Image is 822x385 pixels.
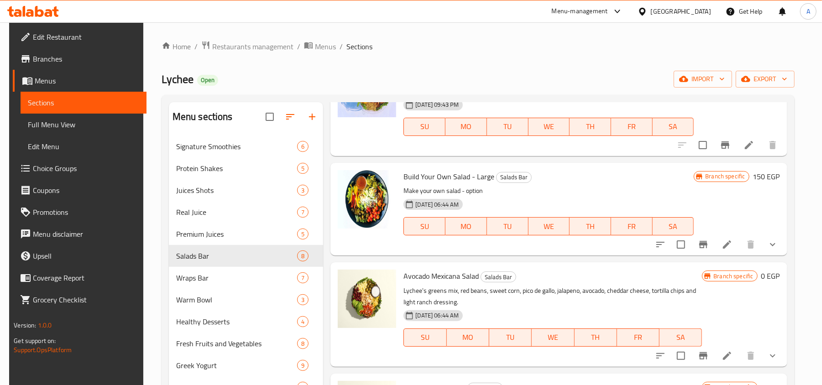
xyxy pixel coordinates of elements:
div: [GEOGRAPHIC_DATA] [651,6,711,16]
span: Select to update [693,135,712,155]
span: Branch specific [702,172,749,181]
span: Branches [33,53,139,64]
button: WE [532,328,574,347]
div: items [297,141,309,152]
span: Lychee [162,69,194,89]
button: WE [529,118,570,136]
button: TH [570,118,611,136]
div: Greek Yogurt9 [169,354,324,376]
button: Branch-specific-item [692,345,714,367]
span: Upsell [33,250,139,261]
div: Fresh Fruits and Vegetables8 [169,333,324,354]
span: Menu disclaimer [33,229,139,239]
span: 6 [298,142,308,151]
button: SU [403,328,446,347]
button: SA [653,118,694,136]
a: Edit menu item [743,140,754,151]
span: Fresh Fruits and Vegetables [176,338,298,349]
div: items [297,360,309,371]
div: items [297,338,309,349]
span: Juices Shots [176,185,298,196]
span: Full Menu View [28,119,139,130]
a: Menu disclaimer [13,223,147,245]
a: Coverage Report [13,267,147,289]
button: show more [762,345,784,367]
button: FR [611,217,653,235]
span: WE [532,220,566,233]
span: Signature Smoothies [176,141,298,152]
span: 1.0.0 [38,319,52,331]
span: WE [532,120,566,133]
span: 8 [298,339,308,348]
span: Grocery Checklist [33,294,139,305]
span: A [806,6,810,16]
a: Full Menu View [21,114,147,135]
h6: 150 EGP [753,170,780,183]
span: TU [493,331,528,344]
span: import [681,73,725,85]
span: Restaurants management [212,41,293,52]
span: 7 [298,208,308,217]
button: MO [445,217,487,235]
img: Avocado Mexicana Salad [338,270,396,328]
a: Restaurants management [201,41,293,52]
svg: Show Choices [767,239,778,250]
a: Home [162,41,191,52]
span: Build Your Own Salad - Large [403,170,494,183]
span: Greek Yogurt [176,360,298,371]
span: Salads Bar [497,172,531,182]
button: SU [403,118,445,136]
a: Branches [13,48,147,70]
span: TH [573,220,607,233]
li: / [340,41,343,52]
li: / [297,41,300,52]
a: Edit menu item [722,350,733,361]
span: TU [491,120,525,133]
a: Edit menu item [722,239,733,250]
span: SU [408,220,442,233]
a: Edit Restaurant [13,26,147,48]
nav: breadcrumb [162,41,795,52]
span: Menus [315,41,336,52]
span: 3 [298,186,308,195]
div: Salads Bar [496,172,532,183]
a: Promotions [13,201,147,223]
div: Warm Bowl3 [169,289,324,311]
div: items [297,229,309,239]
span: 8 [298,252,308,260]
li: / [194,41,198,52]
span: [DATE] 06:44 AM [412,200,462,209]
div: items [297,207,309,218]
span: Sort sections [279,106,301,128]
button: sort-choices [649,345,671,367]
span: Avocado Mexicana Salad [403,269,479,283]
button: export [736,71,795,88]
svg: Show Choices [767,350,778,361]
div: Premium Juices5 [169,223,324,245]
a: Edit Menu [21,135,147,157]
div: items [297,250,309,261]
a: Grocery Checklist [13,289,147,311]
button: SA [653,217,694,235]
a: Coupons [13,179,147,201]
span: Warm Bowl [176,294,298,305]
span: Menus [35,75,139,86]
button: delete [740,234,762,255]
span: Sections [346,41,372,52]
div: Real Juice [176,207,298,218]
div: items [297,185,309,196]
div: items [297,316,309,327]
span: Get support on: [14,335,56,347]
span: FR [621,331,656,344]
span: Protein Shakes [176,163,298,174]
span: Promotions [33,207,139,218]
span: Edit Menu [28,141,139,152]
span: Open [197,76,218,84]
button: TH [570,217,611,235]
button: Add section [301,106,323,128]
button: WE [529,217,570,235]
